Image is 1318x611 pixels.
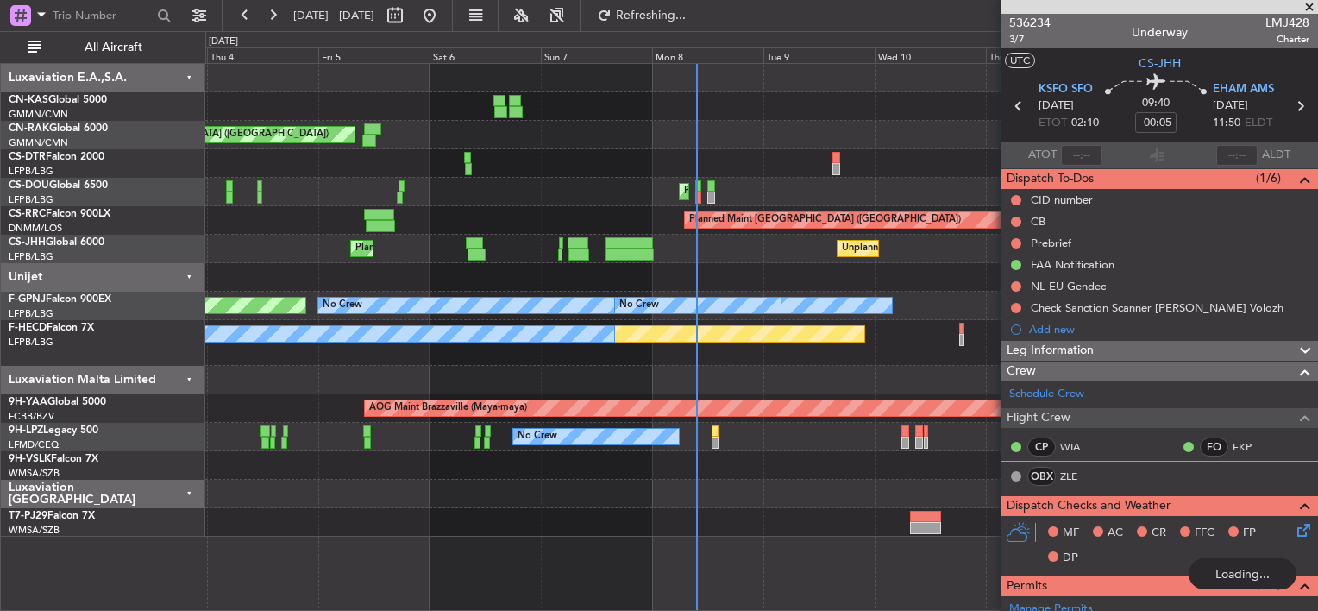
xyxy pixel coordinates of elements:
[9,95,48,105] span: CN-KAS
[19,34,187,61] button: All Aircraft
[9,209,46,219] span: CS-RRC
[1213,81,1274,98] span: EHAM AMS
[369,395,527,421] div: AOG Maint Brazzaville (Maya-maya)
[986,47,1097,63] div: Thu 11
[1189,558,1296,589] div: Loading...
[1233,439,1271,455] a: FKP
[9,222,62,235] a: DNMM/LOS
[1063,525,1079,542] span: MF
[9,323,94,333] a: F-HECDFalcon 7X
[9,438,59,451] a: LFMD/CEQ
[430,47,541,63] div: Sat 6
[1060,469,1099,484] a: ZLE
[1009,386,1084,403] a: Schedule Crew
[9,136,68,149] a: GMMN/CMN
[9,152,46,162] span: CS-DTR
[763,47,875,63] div: Tue 9
[1031,236,1071,250] div: Prebrief
[1152,525,1166,542] span: CR
[9,123,49,134] span: CN-RAK
[9,108,68,121] a: GMMN/CMN
[842,236,1142,261] div: Unplanned Maint [GEOGRAPHIC_DATA] ([GEOGRAPHIC_DATA] Intl)
[1031,257,1114,272] div: FAA Notification
[9,323,47,333] span: F-HECD
[1213,115,1240,132] span: 11:50
[1245,115,1272,132] span: ELDT
[1028,147,1057,164] span: ATOT
[1061,145,1102,166] input: --:--
[9,123,108,134] a: CN-RAKGlobal 6000
[1007,496,1171,516] span: Dispatch Checks and Weather
[9,425,43,436] span: 9H-LPZ
[1027,467,1056,486] div: OBX
[1265,32,1309,47] span: Charter
[1139,54,1181,72] span: CS-JHH
[1071,115,1099,132] span: 02:10
[1265,14,1309,32] span: LMJ428
[619,293,659,318] div: No Crew
[318,47,430,63] div: Fri 5
[1256,169,1281,187] span: (1/6)
[652,47,763,63] div: Mon 8
[1009,32,1051,47] span: 3/7
[1195,525,1214,542] span: FFC
[684,179,956,205] div: Planned Maint [GEOGRAPHIC_DATA] ([GEOGRAPHIC_DATA])
[9,95,107,105] a: CN-KASGlobal 5000
[1005,53,1035,68] button: UTC
[9,193,53,206] a: LFPB/LBG
[1031,300,1283,315] div: Check Sanction Scanner [PERSON_NAME] Volozh
[1031,192,1093,207] div: CID number
[9,397,106,407] a: 9H-YAAGlobal 5000
[1200,438,1228,457] div: FO
[9,397,47,407] span: 9H-YAA
[9,209,110,219] a: CS-RRCFalcon 900LX
[209,35,238,49] div: [DATE]
[9,250,53,263] a: LFPB/LBG
[1031,279,1106,293] div: NL EU Gendec
[323,293,362,318] div: No Crew
[9,511,95,521] a: T7-PJ29Falcon 7X
[1060,439,1099,455] a: WIA
[1007,169,1094,189] span: Dispatch To-Dos
[1108,525,1123,542] span: AC
[9,467,60,480] a: WMSA/SZB
[9,454,98,464] a: 9H-VSLKFalcon 7X
[615,9,687,22] span: Refreshing...
[9,511,47,521] span: T7-PJ29
[9,165,53,178] a: LFPB/LBG
[1039,98,1074,115] span: [DATE]
[589,2,693,29] button: Refreshing...
[9,294,46,305] span: F-GPNJ
[9,180,108,191] a: CS-DOUGlobal 6500
[9,180,49,191] span: CS-DOU
[1007,341,1094,361] span: Leg Information
[355,236,627,261] div: Planned Maint [GEOGRAPHIC_DATA] ([GEOGRAPHIC_DATA])
[53,3,152,28] input: Trip Number
[9,307,53,320] a: LFPB/LBG
[1243,525,1256,542] span: FP
[875,47,986,63] div: Wed 10
[1213,98,1248,115] span: [DATE]
[1063,550,1078,567] span: DP
[541,47,652,63] div: Sun 7
[689,207,961,233] div: Planned Maint [GEOGRAPHIC_DATA] ([GEOGRAPHIC_DATA])
[9,152,104,162] a: CS-DTRFalcon 2000
[9,237,46,248] span: CS-JHH
[9,294,111,305] a: F-GPNJFalcon 900EX
[293,8,374,23] span: [DATE] - [DATE]
[1031,214,1045,229] div: CB
[1007,576,1047,596] span: Permits
[207,47,318,63] div: Thu 4
[1039,115,1067,132] span: ETOT
[9,425,98,436] a: 9H-LPZLegacy 500
[1007,362,1036,381] span: Crew
[518,424,557,450] div: No Crew
[1009,14,1051,32] span: 536234
[1132,23,1188,41] div: Underway
[1262,147,1290,164] span: ALDT
[1029,322,1309,337] div: Add new
[1142,95,1170,112] span: 09:40
[1039,81,1093,98] span: KSFO SFO
[9,454,51,464] span: 9H-VSLK
[45,41,182,54] span: All Aircraft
